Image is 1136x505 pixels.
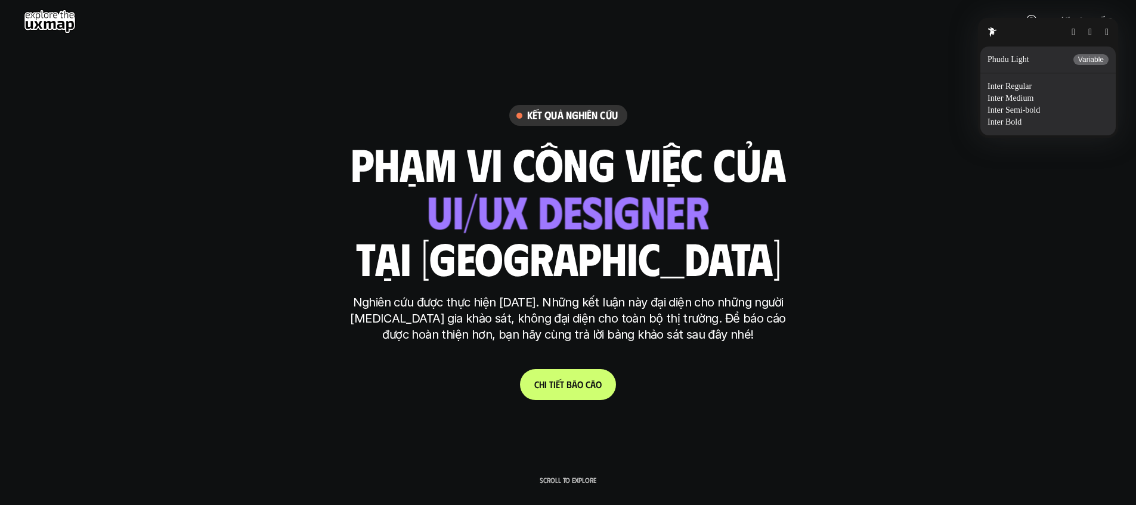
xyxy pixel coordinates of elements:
[590,379,596,390] span: á
[1077,15,1084,28] span: g
[345,295,792,343] p: Nghiên cứu được thực hiện [DATE]. Những kết luận này đại diện cho những người [MEDICAL_DATA] gia ...
[355,233,781,283] h1: tại [GEOGRAPHIC_DATA]
[534,379,539,390] span: C
[556,379,560,390] span: ế
[540,476,596,484] p: Scroll to explore
[1063,15,1070,28] span: ơ
[572,379,577,390] span: á
[427,184,709,238] h1: ui/ux designer
[527,109,618,122] h6: Kết quả nghiên cứu
[586,379,590,390] span: c
[1106,15,1112,28] span: p
[1044,15,1050,28] span: p
[549,379,553,390] span: t
[553,379,556,390] span: i
[560,379,564,390] span: t
[1100,15,1106,28] span: á
[596,379,602,390] span: o
[1087,15,1093,28] span: p
[1050,15,1056,28] span: h
[520,369,616,400] a: Chitiếtbáocáo
[577,379,583,390] span: o
[351,138,786,188] h1: phạm vi công việc của
[1093,15,1100,28] span: h
[1056,15,1063,28] span: ư
[1070,15,1077,28] span: n
[567,379,572,390] span: b
[544,379,547,390] span: i
[539,379,544,390] span: h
